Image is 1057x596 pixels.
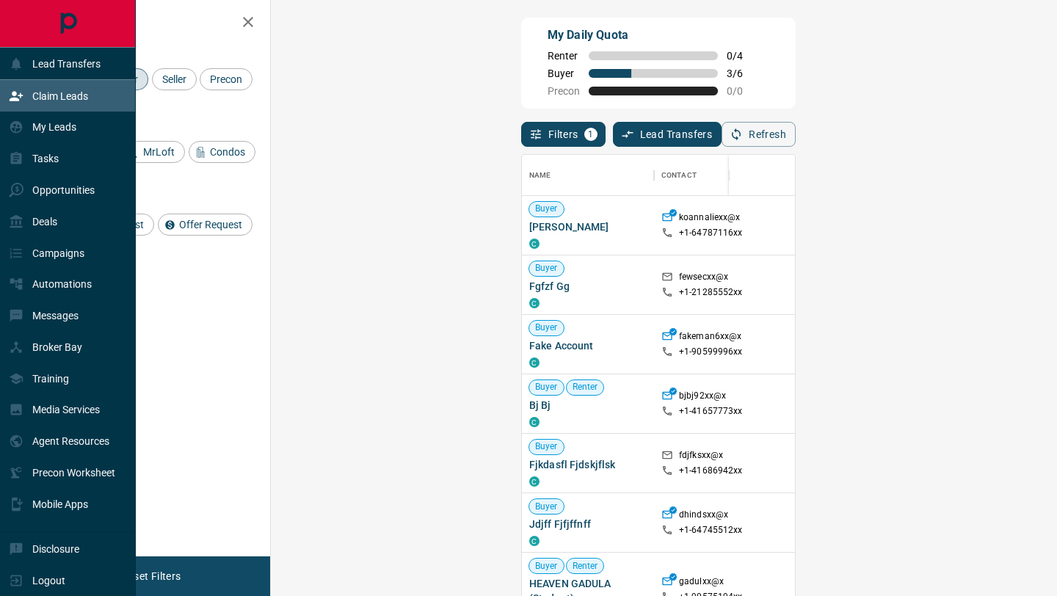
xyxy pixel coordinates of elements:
span: Buyer [529,321,564,334]
p: fewsecxx@x [679,271,728,286]
span: Buyer [529,381,564,393]
div: condos.ca [529,536,540,546]
div: condos.ca [529,417,540,427]
span: Buyer [529,501,564,513]
span: Jdjff Fjfjffnff [529,517,647,531]
div: MrLoft [122,141,185,163]
span: 0 / 4 [727,50,759,62]
span: Precon [548,85,580,97]
span: Buyer [529,560,564,573]
button: Reset Filters [112,564,190,589]
p: koannaliexx@x [679,211,741,227]
div: Contact [661,155,697,196]
span: Seller [157,73,192,85]
span: Bj Bj [529,398,647,413]
div: Offer Request [158,214,253,236]
span: MrLoft [138,146,180,158]
p: +1- 41657773xx [679,405,743,418]
span: [PERSON_NAME] [529,219,647,234]
p: +1- 64745512xx [679,524,743,537]
p: +1- 21285552xx [679,286,743,299]
span: Fjkdasfl Fjdskjflsk [529,457,647,472]
span: Buyer [529,262,564,275]
p: bjbj92xx@x [679,390,726,405]
div: Name [522,155,654,196]
span: Fgfzf Gg [529,279,647,294]
span: 3 / 6 [727,68,759,79]
p: +1- 41686942xx [679,465,743,477]
span: Precon [205,73,247,85]
span: Offer Request [174,219,247,230]
div: Name [529,155,551,196]
span: Renter [548,50,580,62]
p: dhindsxx@x [679,509,728,524]
button: Lead Transfers [613,122,722,147]
p: fdjfksxx@x [679,449,723,465]
span: Condos [205,146,250,158]
span: Renter [567,381,604,393]
span: 1 [586,129,596,139]
p: fakeman6xx@x [679,330,742,346]
span: Renter [567,560,604,573]
span: Buyer [529,440,564,453]
div: condos.ca [529,239,540,249]
div: Precon [200,68,253,90]
button: Refresh [722,122,796,147]
span: Buyer [548,68,580,79]
div: condos.ca [529,357,540,368]
p: gadulxx@x [679,575,724,591]
p: +1- 64787116xx [679,227,743,239]
p: +1- 90599996xx [679,346,743,358]
p: My Daily Quota [548,26,759,44]
h2: Filters [47,15,255,32]
span: Fake Account [529,338,647,353]
span: Buyer [529,203,564,215]
button: Filters1 [521,122,606,147]
div: Contact [654,155,771,196]
div: Condos [189,141,255,163]
div: condos.ca [529,476,540,487]
span: 0 / 0 [727,85,759,97]
div: condos.ca [529,298,540,308]
div: Seller [152,68,197,90]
